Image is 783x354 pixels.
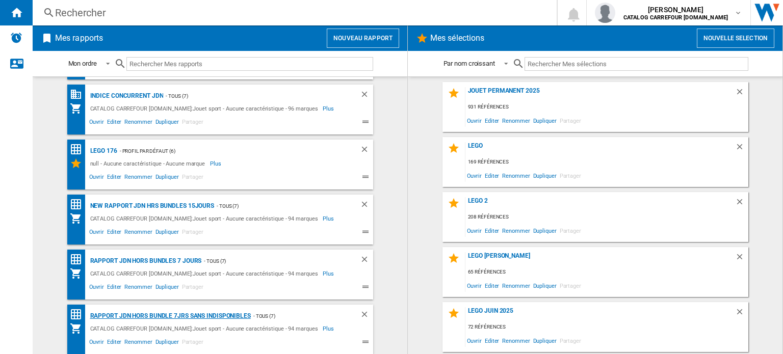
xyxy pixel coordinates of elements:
[123,172,153,184] span: Renommer
[360,310,373,322] div: Supprimer
[70,88,88,101] div: Base 100
[735,307,748,321] div: Supprimer
[465,307,735,321] div: LEGO Juin 2025
[532,279,558,292] span: Dupliquer
[735,197,748,211] div: Supprimer
[465,197,735,211] div: LEGO 2
[465,101,748,114] div: 931 références
[163,90,339,102] div: - TOUS (7)
[532,169,558,182] span: Dupliquer
[88,172,106,184] span: Ouvrir
[501,279,531,292] span: Renommer
[70,102,88,115] div: Mon assortiment
[70,308,88,321] div: Matrice des prix
[70,267,88,280] div: Mon assortiment
[68,60,97,67] div: Mon ordre
[88,90,164,102] div: INDICE CONCURRENT JDN
[70,143,88,156] div: Matrice des prix
[88,117,106,129] span: Ouvrir
[70,322,88,335] div: Mon assortiment
[106,227,123,239] span: Editer
[70,253,88,266] div: Matrice des prix
[465,266,748,279] div: 65 références
[180,282,205,294] span: Partager
[483,169,501,182] span: Editer
[501,169,531,182] span: Renommer
[443,60,495,67] div: Par nom croissant
[558,334,583,347] span: Partager
[360,200,373,212] div: Supprimer
[106,282,123,294] span: Editer
[88,267,323,280] div: CATALOG CARREFOUR [DOMAIN_NAME]:Jouet sport - Aucune caractéristique - 94 marques
[88,310,251,322] div: Rapport JDN Hors bundle 7Jrs sans indisponibles
[251,310,340,322] div: - TOUS (7)
[123,282,153,294] span: Renommer
[88,200,215,212] div: New rapport JDN hRS BUNDLES 15jOURS
[88,157,211,170] div: null - Aucune caractéristique - Aucune marque
[323,267,335,280] span: Plus
[88,337,106,349] span: Ouvrir
[327,29,399,48] button: Nouveau rapport
[70,198,88,211] div: Matrice des prix
[70,212,88,225] div: Mon assortiment
[180,227,205,239] span: Partager
[123,227,153,239] span: Renommer
[623,5,728,15] span: [PERSON_NAME]
[532,114,558,127] span: Dupliquer
[465,252,735,266] div: LEGO [PERSON_NAME]
[154,172,180,184] span: Dupliquer
[53,29,105,48] h2: Mes rapports
[180,172,205,184] span: Partager
[558,114,583,127] span: Partager
[483,224,501,237] span: Editer
[483,334,501,347] span: Editer
[465,334,483,347] span: Ouvrir
[501,334,531,347] span: Renommer
[214,200,339,212] div: - TOUS (7)
[558,279,583,292] span: Partager
[106,117,123,129] span: Editer
[735,142,748,156] div: Supprimer
[10,32,22,44] img: alerts-logo.svg
[465,114,483,127] span: Ouvrir
[465,211,748,224] div: 208 références
[501,224,531,237] span: Renommer
[88,102,323,115] div: CATALOG CARREFOUR [DOMAIN_NAME]:Jouet sport - Aucune caractéristique - 96 marques
[465,87,735,101] div: Jouet Permanent 2025
[525,57,748,71] input: Rechercher Mes sélections
[88,255,202,267] div: Rapport JDN Hors Bundles 7 jours
[180,337,205,349] span: Partager
[123,337,153,349] span: Renommer
[558,224,583,237] span: Partager
[154,337,180,349] span: Dupliquer
[532,334,558,347] span: Dupliquer
[126,57,373,71] input: Rechercher Mes rapports
[465,279,483,292] span: Ouvrir
[88,282,106,294] span: Ouvrir
[360,255,373,267] div: Supprimer
[465,169,483,182] span: Ouvrir
[483,114,501,127] span: Editer
[428,29,486,48] h2: Mes sélections
[623,14,728,21] b: CATALOG CARREFOUR [DOMAIN_NAME]
[117,145,340,157] div: - Profil par défaut (6)
[154,117,180,129] span: Dupliquer
[323,322,335,335] span: Plus
[465,321,748,334] div: 72 références
[465,156,748,169] div: 169 références
[70,157,88,170] div: Mes Sélections
[735,87,748,101] div: Supprimer
[323,212,335,225] span: Plus
[210,157,223,170] span: Plus
[106,337,123,349] span: Editer
[180,117,205,129] span: Partager
[735,252,748,266] div: Supprimer
[595,3,615,23] img: profile.jpg
[532,224,558,237] span: Dupliquer
[558,169,583,182] span: Partager
[88,212,323,225] div: CATALOG CARREFOUR [DOMAIN_NAME]:Jouet sport - Aucune caractéristique - 94 marques
[88,227,106,239] span: Ouvrir
[154,227,180,239] span: Dupliquer
[465,224,483,237] span: Ouvrir
[697,29,774,48] button: Nouvelle selection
